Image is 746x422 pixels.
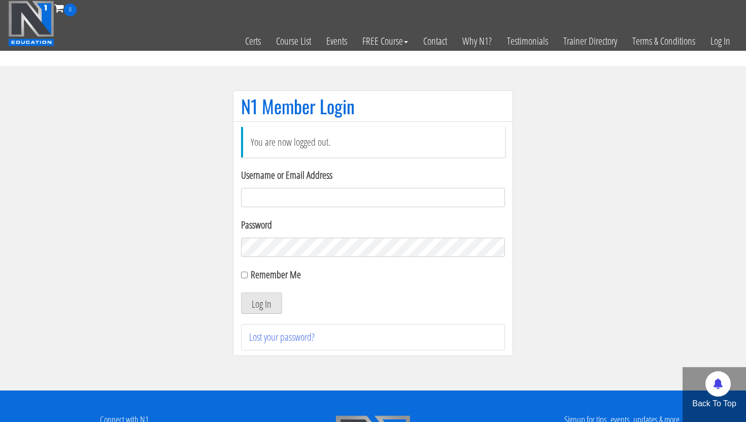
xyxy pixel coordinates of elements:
a: Trainer Directory [556,16,625,66]
img: n1-education [8,1,54,46]
a: Course List [268,16,319,66]
h1: N1 Member Login [241,96,505,116]
label: Username or Email Address [241,168,505,183]
a: Why N1? [455,16,499,66]
a: Events [319,16,355,66]
a: Log In [703,16,738,66]
a: 0 [54,1,77,15]
a: Contact [416,16,455,66]
span: 0 [64,4,77,16]
label: Password [241,217,505,233]
a: FREE Course [355,16,416,66]
a: Testimonials [499,16,556,66]
label: Remember Me [251,268,301,281]
li: You are now logged out. [241,127,505,157]
button: Log In [241,293,282,314]
p: Back To Top [683,398,746,410]
a: Certs [238,16,268,66]
a: Terms & Conditions [625,16,703,66]
a: Lost your password? [249,330,315,344]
